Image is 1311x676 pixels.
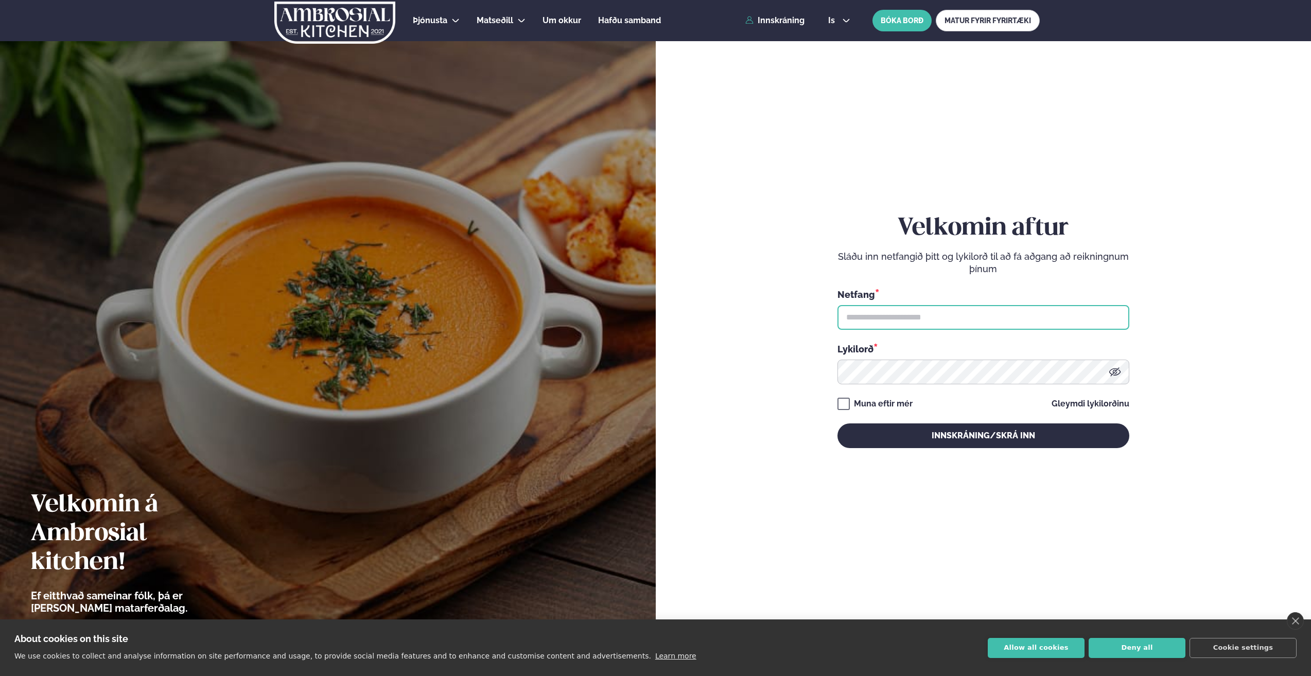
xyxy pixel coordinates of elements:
[477,15,513,25] span: Matseðill
[413,15,447,25] span: Þjónusta
[31,590,244,614] p: Ef eitthvað sameinar fólk, þá er [PERSON_NAME] matarferðalag.
[988,638,1085,658] button: Allow all cookies
[273,2,396,44] img: logo
[837,423,1129,448] button: Innskráning/Skrá inn
[543,15,581,25] span: Um okkur
[872,10,932,31] button: BÓKA BORÐ
[820,16,859,25] button: is
[837,342,1129,355] div: Lykilorð
[1089,638,1185,658] button: Deny all
[413,14,447,27] a: Þjónusta
[477,14,513,27] a: Matseðill
[1052,400,1129,408] a: Gleymdi lykilorðinu
[745,16,805,25] a: Innskráning
[828,16,838,25] span: is
[31,491,244,577] h2: Velkomin á Ambrosial kitchen!
[837,288,1129,301] div: Netfang
[837,214,1129,243] h2: Velkomin aftur
[14,633,128,644] strong: About cookies on this site
[598,14,661,27] a: Hafðu samband
[1190,638,1297,658] button: Cookie settings
[936,10,1040,31] a: MATUR FYRIR FYRIRTÆKI
[14,652,651,660] p: We use cookies to collect and analyse information on site performance and usage, to provide socia...
[655,652,696,660] a: Learn more
[543,14,581,27] a: Um okkur
[1287,612,1304,630] a: close
[837,251,1129,275] p: Sláðu inn netfangið þitt og lykilorð til að fá aðgang að reikningnum þínum
[598,15,661,25] span: Hafðu samband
